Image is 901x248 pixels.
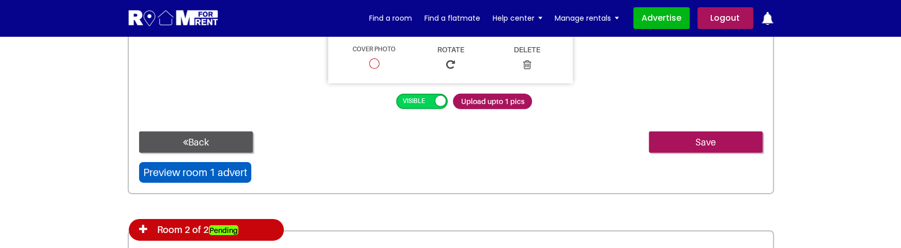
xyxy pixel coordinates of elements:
[353,46,395,58] span: Cover Photo
[413,46,489,76] a: Rotate
[649,132,762,153] input: Save
[697,7,753,29] a: Logout
[453,94,532,110] span: Upload upto 1 pics
[424,10,480,26] a: Find a flatmate
[493,10,542,26] a: Help center
[369,10,412,26] a: Find a room
[139,162,251,183] input: Preview room 1 advert
[139,132,253,153] a: Back
[761,12,774,25] img: ic-notification
[488,46,565,76] a: Delete
[413,46,489,60] span: Rotate
[149,219,248,241] h4: Room 2 of 2
[488,46,565,60] span: Delete
[633,7,690,29] a: Advertise
[128,9,219,28] img: Logo for Room for Rent, featuring a welcoming design with a house icon and modern typography
[555,10,619,26] a: Manage rentals
[209,225,238,235] strong: Pending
